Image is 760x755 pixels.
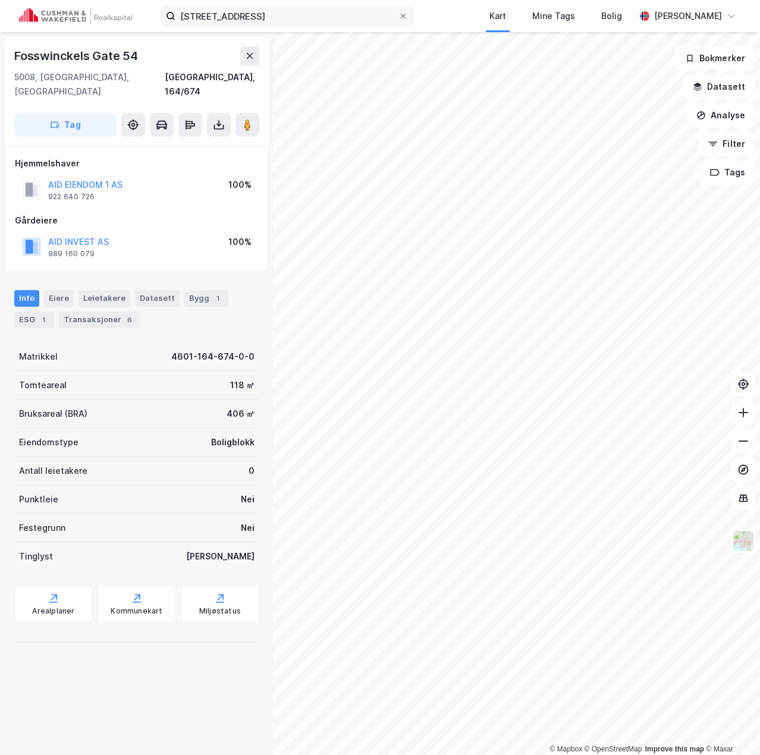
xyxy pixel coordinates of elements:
[14,70,165,99] div: 5008, [GEOGRAPHIC_DATA], [GEOGRAPHIC_DATA]
[701,698,760,755] div: Kontrollprogram for chat
[585,745,642,753] a: OpenStreetMap
[19,350,58,364] div: Matrikkel
[199,606,241,616] div: Miljøstatus
[675,46,755,70] button: Bokmerker
[19,549,53,564] div: Tinglyst
[701,698,760,755] iframe: Chat Widget
[228,235,252,249] div: 100%
[683,75,755,99] button: Datasett
[228,178,252,192] div: 100%
[212,292,224,304] div: 1
[698,132,755,156] button: Filter
[241,521,255,535] div: Nei
[32,606,74,616] div: Arealplaner
[549,745,582,753] a: Mapbox
[645,745,704,753] a: Improve this map
[230,378,255,392] div: 118 ㎡
[241,492,255,507] div: Nei
[15,156,259,171] div: Hjemmelshaver
[44,290,74,307] div: Eiere
[124,314,136,326] div: 6
[19,492,58,507] div: Punktleie
[184,290,228,307] div: Bygg
[19,378,67,392] div: Tomteareal
[59,312,140,328] div: Transaksjoner
[732,530,755,552] img: Z
[111,606,162,616] div: Kommunekart
[14,113,117,137] button: Tag
[186,549,255,564] div: [PERSON_NAME]
[14,290,39,307] div: Info
[15,213,259,228] div: Gårdeiere
[19,8,132,24] img: cushman-wakefield-realkapital-logo.202ea83816669bd177139c58696a8fa1.svg
[19,521,65,535] div: Festegrunn
[489,9,506,23] div: Kart
[48,249,95,259] div: 989 160 079
[211,435,255,449] div: Boligblokk
[19,464,87,478] div: Antall leietakere
[171,350,255,364] div: 4601-164-674-0-0
[48,192,95,202] div: 922 640 726
[135,290,180,307] div: Datasett
[19,407,87,421] div: Bruksareal (BRA)
[654,9,722,23] div: [PERSON_NAME]
[249,464,255,478] div: 0
[78,290,130,307] div: Leietakere
[37,314,49,326] div: 1
[14,46,140,65] div: Fosswinckels Gate 54
[165,70,259,99] div: [GEOGRAPHIC_DATA], 164/674
[700,161,755,184] button: Tags
[175,7,398,25] input: Søk på adresse, matrikkel, gårdeiere, leietakere eller personer
[686,103,755,127] button: Analyse
[227,407,255,421] div: 406 ㎡
[19,435,78,449] div: Eiendomstype
[532,9,575,23] div: Mine Tags
[14,312,54,328] div: ESG
[601,9,622,23] div: Bolig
